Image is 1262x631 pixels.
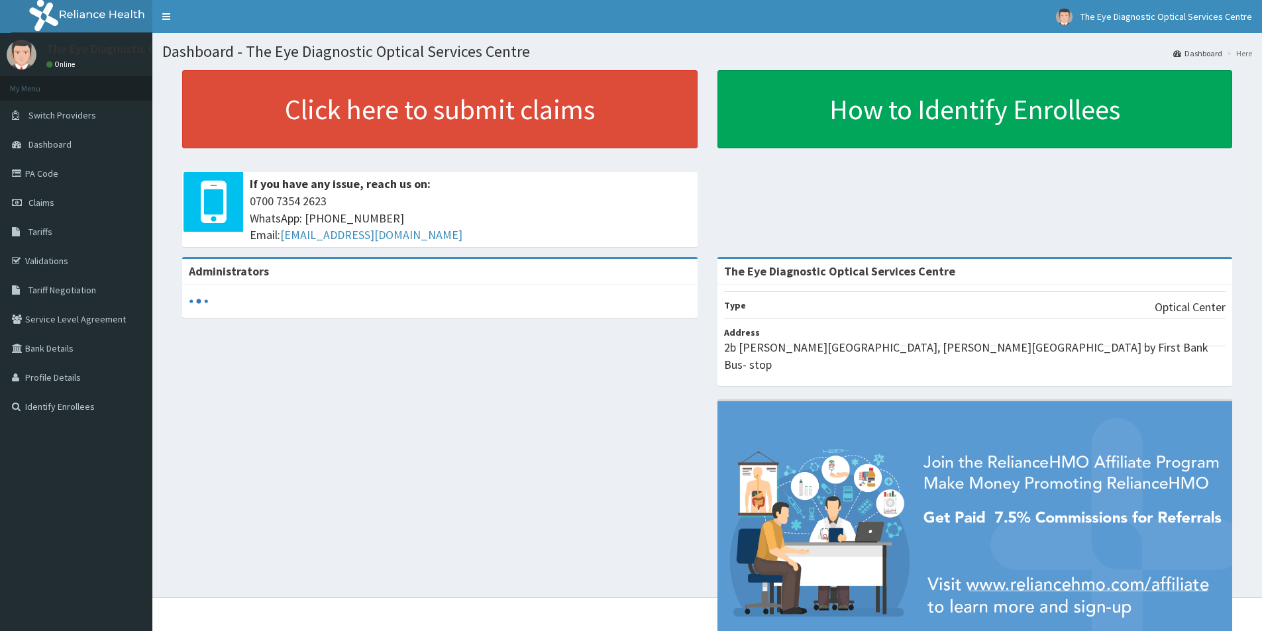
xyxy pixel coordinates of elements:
a: Click here to submit claims [182,70,698,148]
span: 0700 7354 2623 WhatsApp: [PHONE_NUMBER] Email: [250,193,691,244]
svg: audio-loading [189,291,209,311]
p: 2b [PERSON_NAME][GEOGRAPHIC_DATA], [PERSON_NAME][GEOGRAPHIC_DATA] by First Bank Bus- stop [724,339,1226,373]
b: If you have any issue, reach us on: [250,176,431,191]
a: How to Identify Enrollees [717,70,1233,148]
span: Claims [28,197,54,209]
span: Tariff Negotiation [28,284,96,296]
h1: Dashboard - The Eye Diagnostic Optical Services Centre [162,43,1252,60]
p: The Eye Diagnostic Optical Services Centre [46,43,271,55]
span: Switch Providers [28,109,96,121]
p: Optical Center [1155,299,1226,316]
strong: The Eye Diagnostic Optical Services Centre [724,264,955,279]
b: Type [724,299,746,311]
span: The Eye Diagnostic Optical Services Centre [1080,11,1252,23]
a: [EMAIL_ADDRESS][DOMAIN_NAME] [280,227,462,242]
img: User Image [7,40,36,70]
a: Dashboard [1173,48,1222,59]
span: Tariffs [28,226,52,238]
li: Here [1224,48,1252,59]
b: Address [724,326,760,338]
b: Administrators [189,264,269,279]
img: User Image [1056,9,1073,25]
a: Online [46,60,78,69]
span: Dashboard [28,138,72,150]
